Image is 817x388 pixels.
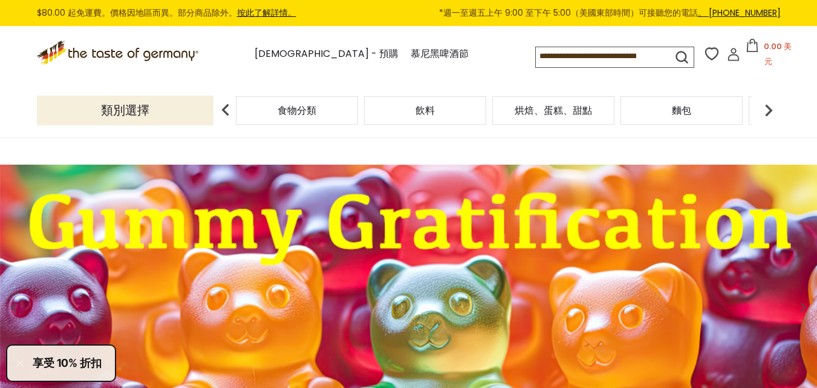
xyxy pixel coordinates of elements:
font: $80.00 起免運費。價格因地區而異。部分商品除外。 [37,7,237,19]
font: 飲料 [415,104,435,117]
font: 慕尼黑啤酒節 [411,47,469,61]
a: 麵包 [672,106,691,115]
font: [DEMOGRAPHIC_DATA] - 預購 [255,47,399,61]
a: 。 [PHONE_NUMBER] [698,7,781,19]
a: 慕尼黑啤酒節 [411,46,469,62]
img: 上一個箭頭 [213,98,238,122]
img: 下一個箭頭 [757,98,781,122]
button: 0.00 美元 [743,39,794,72]
font: 類別選擇 [101,102,149,119]
font: 0.00 美元 [764,41,792,67]
font: 食物分類 [278,104,316,117]
a: [DEMOGRAPHIC_DATA] - 預購 [255,46,399,62]
a: 烘焙、蛋糕、甜點 [515,106,592,115]
a: 食物分類 [278,106,316,115]
a: 飲料 [415,106,435,115]
font: *週一至週五上午 9:00 至下午 5:00（美國東部時間）可接聽您的電話 [439,7,698,19]
font: 麵包 [672,104,691,117]
a: 按此了解詳情。 [237,7,296,19]
font: 烘焙、蛋糕、甜點 [515,104,592,117]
